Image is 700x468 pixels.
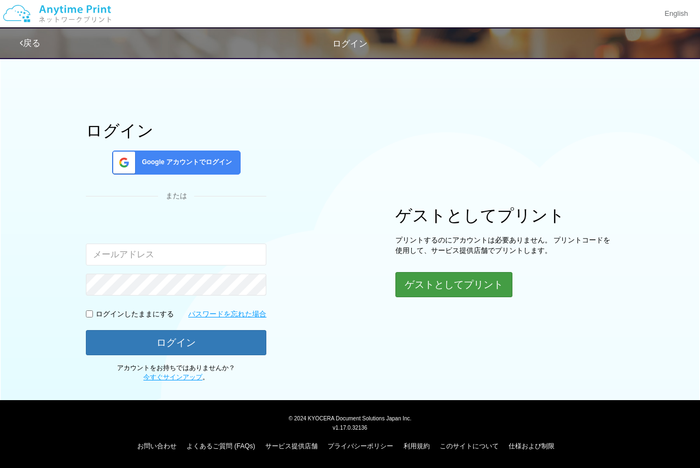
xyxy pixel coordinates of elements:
[440,442,499,450] a: このサイトについて
[86,122,266,140] h1: ログイン
[186,442,255,450] a: よくあるご質問 (FAQs)
[404,442,430,450] a: 利用規約
[137,442,177,450] a: お問い合わせ
[395,272,512,297] button: ゲストとしてプリント
[509,442,555,450] a: 仕様および制限
[395,235,614,256] p: プリントするのにアカウントは必要ありません。 プリントコードを使用して、サービス提供店舗でプリントします。
[289,414,412,421] span: © 2024 KYOCERA Document Solutions Japan Inc.
[332,424,367,431] span: v1.17.0.32136
[395,206,614,224] h1: ゲストとしてプリント
[143,373,209,381] span: 。
[328,442,393,450] a: プライバシーポリシー
[143,373,202,381] a: 今すぐサインアップ
[20,38,40,48] a: 戻る
[86,244,266,265] input: メールアドレス
[86,330,266,355] button: ログイン
[332,39,367,48] span: ログイン
[86,363,266,382] p: アカウントをお持ちではありませんか？
[96,309,174,320] p: ログインしたままにする
[86,191,266,201] div: または
[137,158,232,167] span: Google アカウントでログイン
[188,309,266,320] a: パスワードを忘れた場合
[265,442,318,450] a: サービス提供店舗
